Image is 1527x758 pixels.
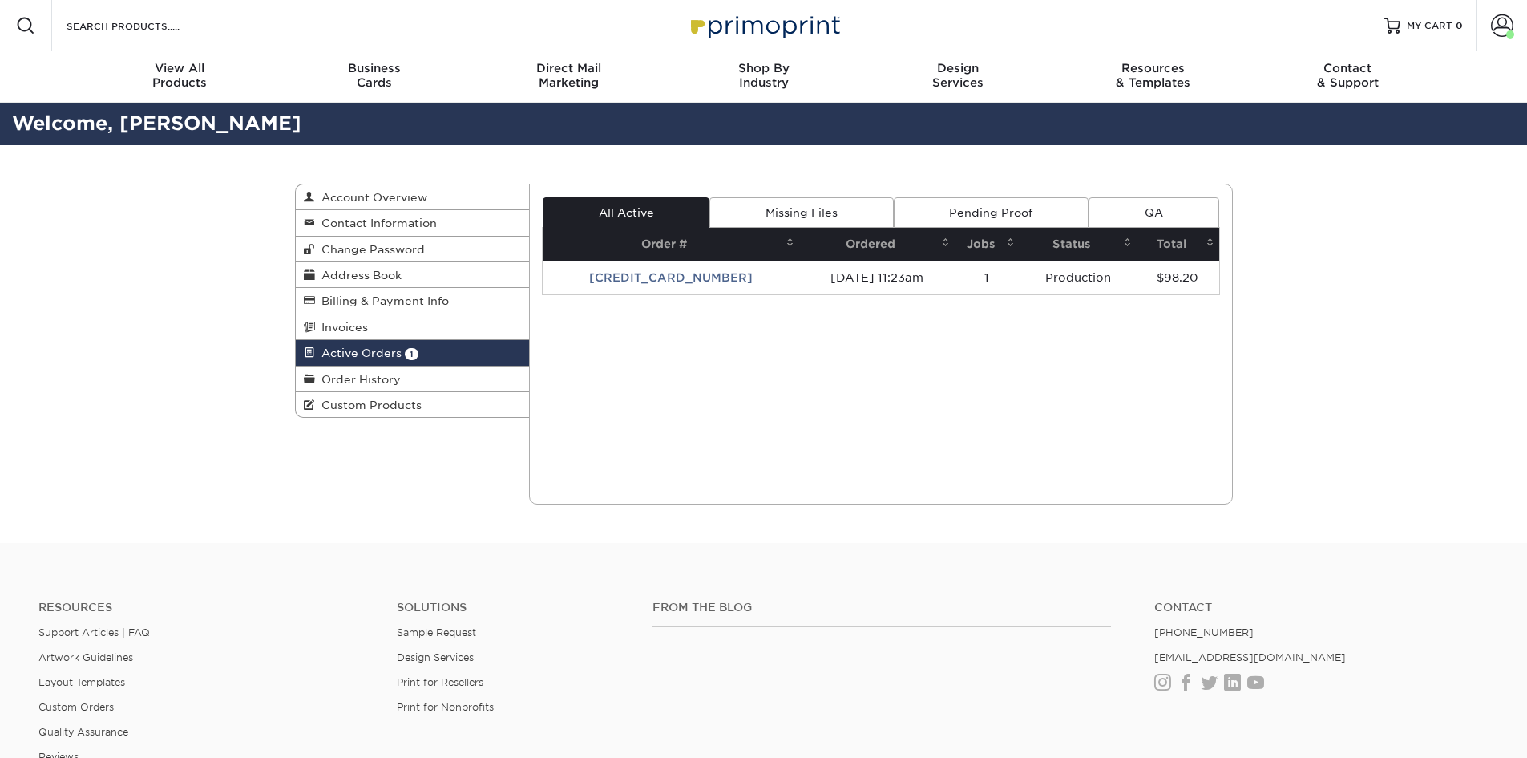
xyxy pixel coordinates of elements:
[709,197,893,228] a: Missing Files
[296,210,530,236] a: Contact Information
[799,261,955,294] td: [DATE] 11:23am
[315,373,401,386] span: Order History
[1020,261,1137,294] td: Production
[315,217,437,229] span: Contact Information
[1250,51,1445,103] a: Contact& Support
[277,51,471,103] a: BusinessCards
[397,676,483,688] a: Print for Resellers
[397,651,474,663] a: Design Services
[1056,61,1250,75] span: Resources
[1250,61,1445,75] span: Contact
[543,197,709,228] a: All Active
[543,228,799,261] th: Order #
[315,294,449,307] span: Billing & Payment Info
[83,61,277,90] div: Products
[1020,228,1137,261] th: Status
[543,261,799,294] td: [CREDIT_CARD_NUMBER]
[296,340,530,366] a: Active Orders 1
[315,399,422,411] span: Custom Products
[38,701,114,713] a: Custom Orders
[397,626,476,638] a: Sample Request
[315,269,402,282] span: Address Book
[799,228,955,261] th: Ordered
[471,51,666,103] a: Direct MailMarketing
[277,61,471,90] div: Cards
[471,61,666,90] div: Marketing
[861,61,1056,90] div: Services
[296,237,530,262] a: Change Password
[1137,228,1219,261] th: Total
[684,8,844,43] img: Primoprint
[38,626,150,638] a: Support Articles | FAQ
[1137,261,1219,294] td: $98.20
[861,51,1056,103] a: DesignServices
[38,601,373,614] h4: Resources
[315,321,368,334] span: Invoices
[405,348,418,360] span: 1
[1089,197,1218,228] a: QA
[296,367,530,392] a: Order History
[296,392,530,417] a: Custom Products
[38,726,128,738] a: Quality Assurance
[1250,61,1445,90] div: & Support
[1056,61,1250,90] div: & Templates
[1456,20,1463,31] span: 0
[296,262,530,288] a: Address Book
[83,61,277,75] span: View All
[296,288,530,314] a: Billing & Payment Info
[296,184,530,210] a: Account Overview
[1407,19,1452,33] span: MY CART
[894,197,1089,228] a: Pending Proof
[471,61,666,75] span: Direct Mail
[38,676,125,688] a: Layout Templates
[315,347,402,359] span: Active Orders
[861,61,1056,75] span: Design
[1154,626,1254,638] a: [PHONE_NUMBER]
[315,243,425,256] span: Change Password
[666,61,861,90] div: Industry
[652,601,1111,614] h4: From the Blog
[397,701,494,713] a: Print for Nonprofits
[296,314,530,340] a: Invoices
[666,61,861,75] span: Shop By
[666,51,861,103] a: Shop ByIndustry
[955,228,1020,261] th: Jobs
[955,261,1020,294] td: 1
[83,51,277,103] a: View AllProducts
[38,651,133,663] a: Artwork Guidelines
[1154,601,1489,614] a: Contact
[277,61,471,75] span: Business
[397,601,628,614] h4: Solutions
[1056,51,1250,103] a: Resources& Templates
[315,191,427,204] span: Account Overview
[65,16,221,35] input: SEARCH PRODUCTS.....
[1154,651,1346,663] a: [EMAIL_ADDRESS][DOMAIN_NAME]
